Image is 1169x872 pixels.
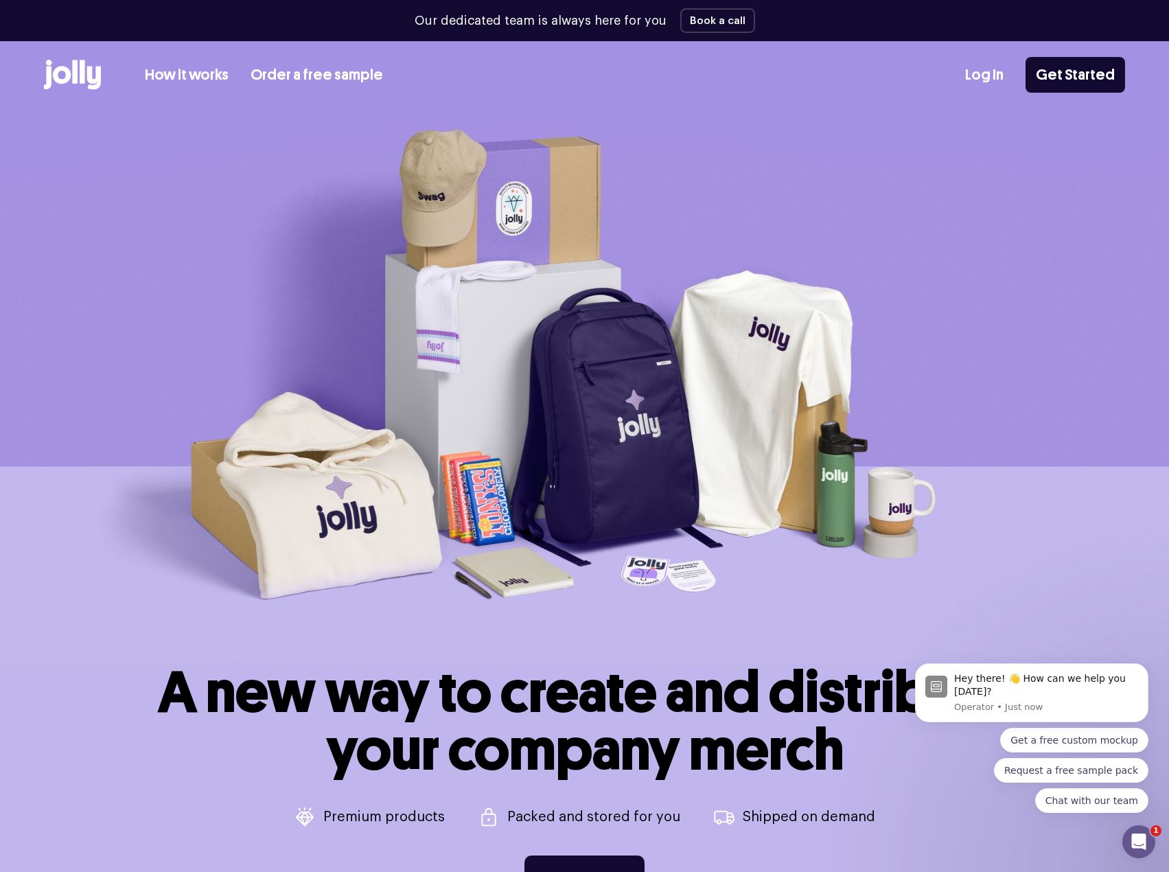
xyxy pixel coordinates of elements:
[145,64,229,87] a: How it works
[158,663,1012,779] h1: A new way to create and distribute your company merch
[251,64,383,87] a: Order a free sample
[894,558,1169,835] iframe: Intercom notifications message
[323,810,445,824] p: Premium products
[1150,825,1161,836] span: 1
[1026,57,1125,93] a: Get Started
[680,8,755,33] button: Book a call
[507,810,680,824] p: Packed and stored for you
[743,810,875,824] p: Shipped on demand
[1122,825,1155,858] iframe: Intercom live chat
[965,64,1004,87] a: Log In
[415,12,667,30] p: Our dedicated team is always here for you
